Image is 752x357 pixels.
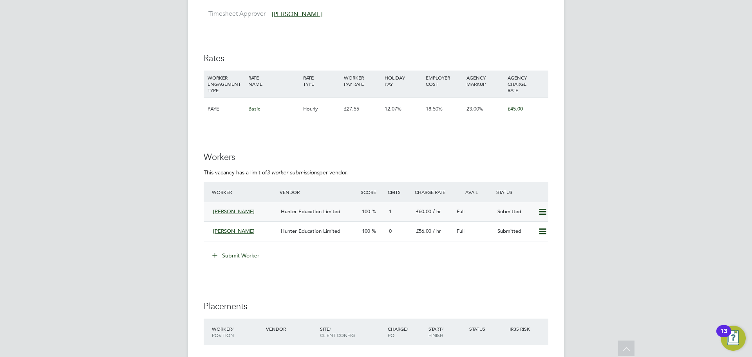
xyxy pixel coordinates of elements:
span: 23.00% [466,105,483,112]
div: Vendor [278,185,359,199]
span: 100 [362,208,370,215]
div: 13 [720,331,727,341]
div: WORKER PAY RATE [342,71,383,91]
span: 0 [389,228,392,234]
span: [PERSON_NAME] [213,228,255,234]
div: Submitted [494,225,535,238]
span: [PERSON_NAME] [213,208,255,215]
h3: Rates [204,53,548,64]
div: Hourly [301,98,342,120]
div: EMPLOYER COST [424,71,465,91]
span: Basic [248,105,260,112]
h3: Workers [204,152,548,163]
div: HOLIDAY PAY [383,71,423,91]
div: RATE TYPE [301,71,342,91]
div: Worker [210,185,278,199]
button: Open Resource Center, 13 new notifications [721,326,746,351]
span: 100 [362,228,370,234]
div: Vendor [264,322,318,336]
div: WORKER ENGAGEMENT TYPE [206,71,246,97]
span: / PO [388,326,408,338]
span: Hunter Education Limited [281,208,340,215]
div: Avail [454,185,494,199]
span: [PERSON_NAME] [272,10,322,18]
span: Full [457,208,465,215]
div: Charge [386,322,427,342]
em: 3 worker submissions [267,169,319,176]
div: Submitted [494,205,535,218]
span: / Position [212,326,234,338]
div: Start [427,322,467,342]
label: Timesheet Approver [204,10,266,18]
span: 1 [389,208,392,215]
span: Full [457,228,465,234]
span: / Finish [428,326,443,338]
div: AGENCY MARKUP [465,71,505,91]
span: 18.50% [426,105,443,112]
span: / Client Config [320,326,355,338]
div: IR35 Risk [508,322,535,336]
div: PAYE [206,98,246,120]
div: Worker [210,322,264,342]
p: This vacancy has a limit of per vendor. [204,169,548,176]
span: £56.00 [416,228,431,234]
span: / hr [433,208,441,215]
div: Site [318,322,386,342]
span: Hunter Education Limited [281,228,340,234]
div: RATE NAME [246,71,301,91]
h3: Placements [204,301,548,312]
button: Submit Worker [207,249,266,262]
div: Charge Rate [413,185,454,199]
div: Score [359,185,386,199]
div: Cmts [386,185,413,199]
div: Status [494,185,548,199]
span: 12.07% [385,105,401,112]
span: £60.00 [416,208,431,215]
span: £45.00 [508,105,523,112]
div: Status [467,322,508,336]
div: £27.55 [342,98,383,120]
div: AGENCY CHARGE RATE [506,71,546,97]
span: / hr [433,228,441,234]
